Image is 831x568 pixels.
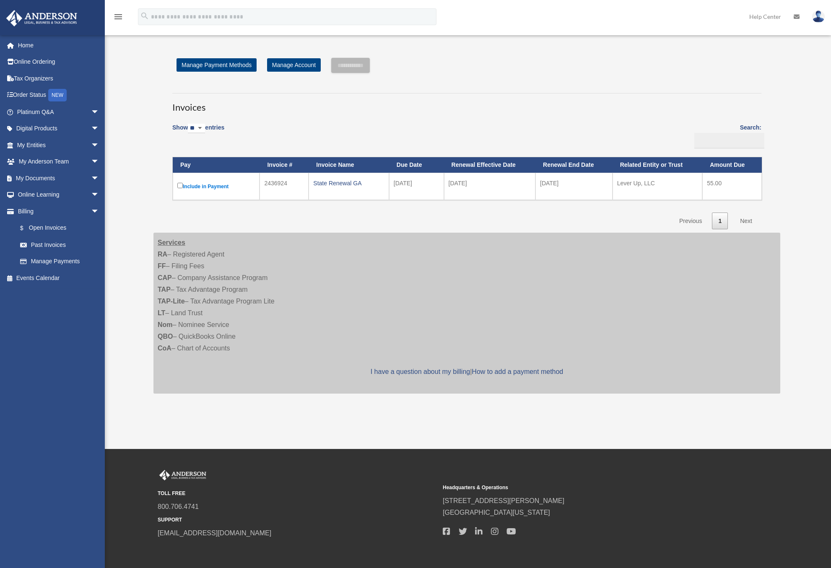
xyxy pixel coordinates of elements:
span: arrow_drop_down [91,137,108,154]
td: Lever Up, LLC [613,173,702,200]
th: Pay: activate to sort column descending [173,157,260,173]
a: Online Ordering [6,54,112,70]
a: How to add a payment method [472,368,563,375]
a: menu [113,15,123,22]
div: State Renewal GA [313,177,384,189]
label: Search: [691,122,761,148]
span: arrow_drop_down [91,153,108,171]
span: arrow_drop_down [91,187,108,204]
strong: Services [158,239,185,246]
td: [DATE] [535,173,613,200]
span: arrow_drop_down [91,104,108,121]
a: 1 [712,213,728,230]
a: Events Calendar [6,270,112,286]
select: Showentries [188,124,205,133]
a: Manage Payments [12,253,108,270]
a: Home [6,37,112,54]
a: Tax Organizers [6,70,112,87]
p: | [158,366,776,378]
img: User Pic [812,10,825,23]
a: Past Invoices [12,236,108,253]
a: My Anderson Teamarrow_drop_down [6,153,112,170]
a: Billingarrow_drop_down [6,203,108,220]
span: arrow_drop_down [91,170,108,187]
a: Platinum Q&Aarrow_drop_down [6,104,112,120]
h3: Invoices [172,93,761,114]
i: menu [113,12,123,22]
a: My Entitiesarrow_drop_down [6,137,112,153]
small: TOLL FREE [158,489,437,498]
label: Show entries [172,122,224,142]
span: arrow_drop_down [91,203,108,220]
a: 800.706.4741 [158,503,199,510]
input: Search: [694,133,764,149]
small: SUPPORT [158,516,437,524]
label: Include in Payment [177,181,255,192]
a: [GEOGRAPHIC_DATA][US_STATE] [443,509,550,516]
img: Anderson Advisors Platinum Portal [158,470,208,481]
strong: CAP [158,274,172,281]
input: Include in Payment [177,183,183,188]
small: Headquarters & Operations [443,483,722,492]
a: Manage Payment Methods [177,58,257,72]
td: [DATE] [389,173,444,200]
div: – Registered Agent – Filing Fees – Company Assistance Program – Tax Advantage Program – Tax Advan... [153,233,780,394]
strong: Nom [158,321,173,328]
strong: TAP [158,286,171,293]
a: Manage Account [267,58,321,72]
td: 55.00 [702,173,762,200]
strong: LT [158,309,165,316]
a: [EMAIL_ADDRESS][DOMAIN_NAME] [158,529,271,537]
th: Renewal Effective Date: activate to sort column ascending [444,157,535,173]
a: $Open Invoices [12,220,104,237]
img: Anderson Advisors Platinum Portal [4,10,80,26]
th: Due Date: activate to sort column ascending [389,157,444,173]
td: 2436924 [260,173,309,200]
a: I have a question about my billing [371,368,470,375]
th: Related Entity or Trust: activate to sort column ascending [613,157,702,173]
th: Amount Due: activate to sort column ascending [702,157,762,173]
td: [DATE] [444,173,535,200]
a: Online Learningarrow_drop_down [6,187,112,203]
th: Renewal End Date: activate to sort column ascending [535,157,613,173]
strong: QBO [158,333,173,340]
span: arrow_drop_down [91,120,108,137]
strong: TAP-Lite [158,298,185,305]
a: Next [734,213,758,230]
th: Invoice #: activate to sort column ascending [260,157,309,173]
strong: FF [158,262,166,270]
a: Digital Productsarrow_drop_down [6,120,112,137]
th: Invoice Name: activate to sort column ascending [309,157,389,173]
i: search [140,11,149,21]
strong: CoA [158,345,171,352]
a: Previous [673,213,708,230]
a: My Documentsarrow_drop_down [6,170,112,187]
a: Order StatusNEW [6,87,112,104]
div: NEW [48,89,67,101]
strong: RA [158,251,167,258]
span: $ [25,223,29,233]
a: [STREET_ADDRESS][PERSON_NAME] [443,497,564,504]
